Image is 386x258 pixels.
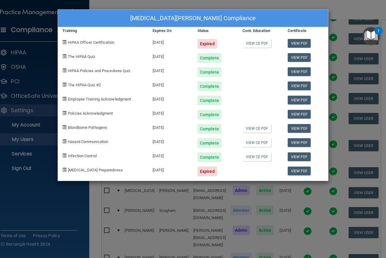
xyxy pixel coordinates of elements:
[288,138,311,147] a: View PDF
[58,10,328,27] div: [MEDICAL_DATA][PERSON_NAME] Compliance
[193,27,238,34] div: Status
[148,27,193,34] div: Expires On
[198,167,217,176] div: Expired
[198,110,221,119] div: Complete
[68,125,107,130] span: Bloodborne Pathogens
[288,110,311,119] a: View PDF
[148,63,193,77] div: [DATE]
[198,96,221,105] div: Complete
[68,111,113,116] span: Policies Acknowledgment
[288,124,311,133] a: View PDF
[148,91,193,105] div: [DATE]
[68,139,108,144] span: Hazard Communication
[288,96,311,104] a: View PDF
[288,167,311,175] a: View PDF
[198,81,221,91] div: Complete
[198,39,217,49] div: Expired
[68,97,131,101] span: Employee Training Acknowledgment
[288,53,311,62] a: View PDF
[288,67,311,76] a: View PDF
[198,53,221,63] div: Complete
[242,152,271,161] a: View CE PDF
[242,138,271,147] a: View CE PDF
[288,39,311,48] a: View PDF
[148,49,193,63] div: [DATE]
[238,27,283,34] div: Cont. Education
[68,54,95,59] span: The HIPAA Quiz
[198,138,221,148] div: Complete
[288,152,311,161] a: View PDF
[68,168,123,172] span: [MEDICAL_DATA] Preparedness
[362,27,380,45] button: Open Resource Center, 1 new notification
[148,34,193,49] div: [DATE]
[378,31,380,39] div: 1
[68,68,130,73] span: HIPAA Policies and Procedures Quiz
[288,81,311,90] a: View PDF
[148,77,193,91] div: [DATE]
[242,39,271,48] a: View CE PDF
[148,105,193,119] div: [DATE]
[242,124,271,133] a: View CE PDF
[58,27,148,34] div: Training
[68,83,101,87] span: The HIPAA Quiz #2
[68,154,97,158] span: Infection Control
[148,134,193,148] div: [DATE]
[283,27,328,34] div: Certificate
[198,67,221,77] div: Complete
[68,40,114,45] span: HIPAA Officer Certification
[148,162,193,176] div: [DATE]
[198,152,221,162] div: Complete
[148,148,193,162] div: [DATE]
[148,119,193,134] div: [DATE]
[198,124,221,134] div: Complete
